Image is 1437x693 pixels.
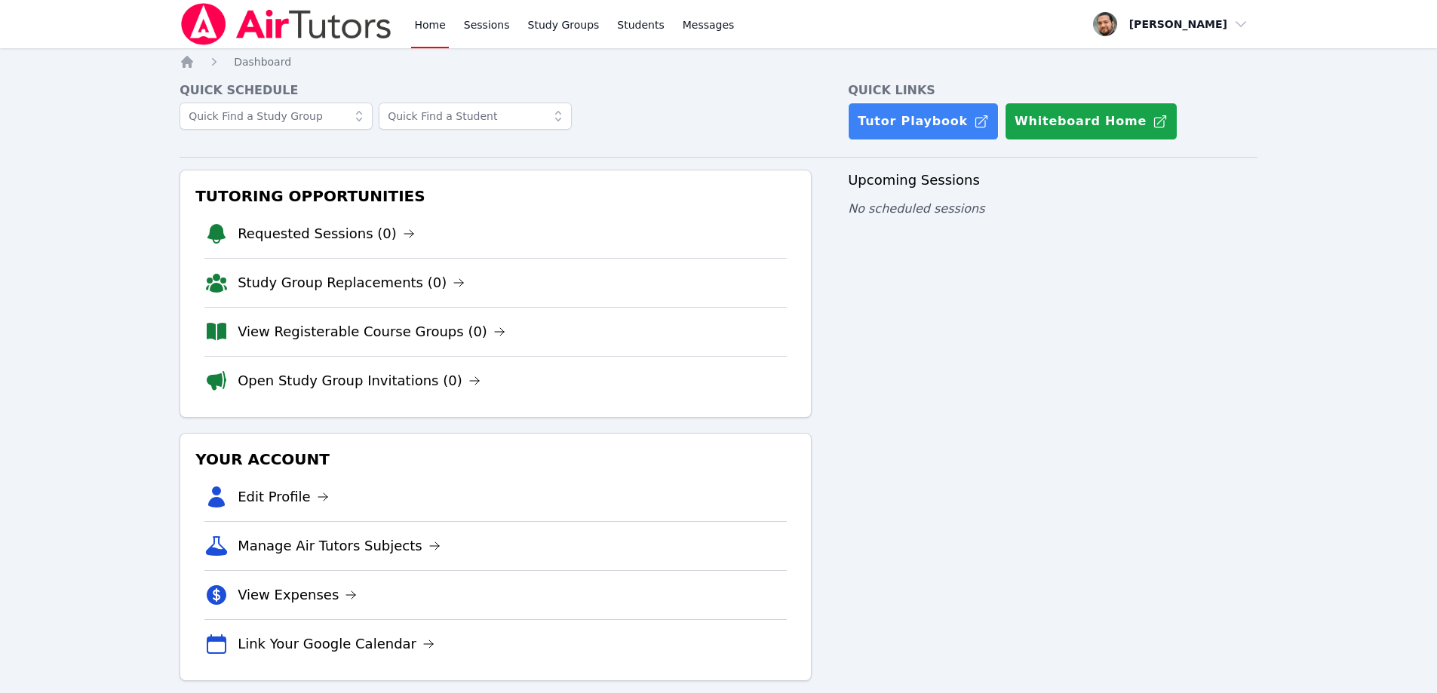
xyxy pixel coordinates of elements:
[180,103,373,130] input: Quick Find a Study Group
[180,3,393,45] img: Air Tutors
[238,486,329,507] a: Edit Profile
[238,535,441,557] a: Manage Air Tutors Subjects
[379,103,572,130] input: Quick Find a Student
[238,223,415,244] a: Requested Sessions (0)
[238,633,434,655] a: Link Your Google Calendar
[238,584,357,606] a: View Expenses
[848,103,999,140] a: Tutor Playbook
[238,321,505,342] a: View Registerable Course Groups (0)
[238,272,465,293] a: Study Group Replacements (0)
[1005,103,1178,140] button: Whiteboard Home
[192,182,799,210] h3: Tutoring Opportunities
[238,370,481,391] a: Open Study Group Invitations (0)
[234,56,291,68] span: Dashboard
[683,17,735,32] span: Messages
[234,54,291,69] a: Dashboard
[180,81,812,100] h4: Quick Schedule
[848,170,1257,191] h3: Upcoming Sessions
[180,54,1257,69] nav: Breadcrumb
[192,446,799,473] h3: Your Account
[848,81,1257,100] h4: Quick Links
[848,201,984,216] span: No scheduled sessions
